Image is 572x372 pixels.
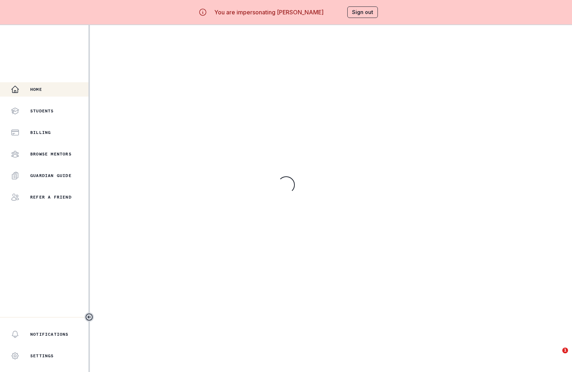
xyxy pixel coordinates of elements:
iframe: Intercom live chat [548,348,565,365]
button: Sign out [347,6,378,18]
p: Settings [30,353,54,359]
p: Refer a friend [30,194,72,200]
span: 1 [562,348,568,353]
p: You are impersonating [PERSON_NAME] [214,8,324,17]
p: Notifications [30,331,69,337]
p: Students [30,108,54,114]
button: Toggle sidebar [84,312,94,322]
p: Guardian Guide [30,173,72,178]
p: Billing [30,130,51,135]
p: Browse Mentors [30,151,72,157]
p: Home [30,87,42,92]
